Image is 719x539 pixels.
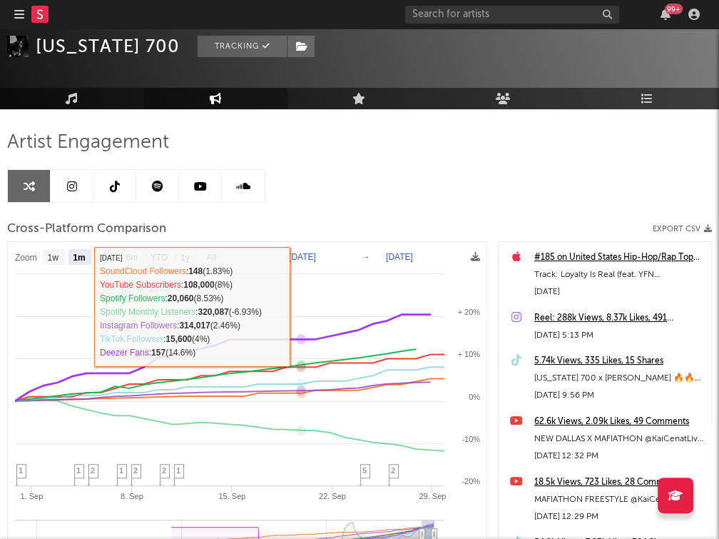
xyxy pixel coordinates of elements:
[534,327,704,344] div: [DATE] 5:13 PM
[133,466,138,475] span: 2
[534,491,704,508] div: MAFIATHON FREESTYLE @KaiCenatLive @OnTheRadarRadio
[661,9,670,20] button: 99+
[319,492,346,500] text: 22. Sep
[534,508,704,525] div: [DATE] 12:29 PM
[48,253,59,263] text: 1w
[126,253,138,263] text: 6m
[76,466,81,475] span: 1
[121,492,143,500] text: 8. Sep
[534,387,704,404] div: [DATE] 9:56 PM
[218,492,245,500] text: 15. Sep
[7,221,166,238] span: Cross-Platform Comparison
[180,253,190,263] text: 1y
[469,393,480,401] text: 0%
[91,466,95,475] span: 2
[362,466,367,475] span: 5
[462,435,480,443] text: -10%
[21,492,44,500] text: 1. Sep
[534,310,704,327] a: Reel: 288k Views, 8.37k Likes, 491 Comments
[73,253,85,263] text: 1m
[362,252,370,262] text: →
[653,225,712,233] button: Export CSV
[36,36,180,57] div: [US_STATE] 700
[15,253,37,263] text: Zoom
[162,466,166,475] span: 2
[458,350,481,358] text: + 10%
[151,253,168,263] text: YTD
[198,36,287,57] button: Tracking
[534,283,704,301] div: [DATE]
[534,266,704,283] div: Track: Loyalty Is Real (feat. YFN [PERSON_NAME])
[100,253,112,263] text: 3m
[534,474,704,491] a: 18.5k Views, 723 Likes, 28 Comments
[534,430,704,448] div: NEW DALLAS X MAFIATHON @KaiCenatLive @OnTheRadarRadio
[7,134,169,151] span: Artist Engagement
[386,252,413,262] text: [DATE]
[19,466,23,475] span: 1
[119,466,123,475] span: 1
[289,252,316,262] text: [DATE]
[462,477,480,485] text: -20%
[534,370,704,387] div: [US_STATE] 700 x [PERSON_NAME] 🔥🔥🔥
[534,448,704,465] div: [DATE] 12:32 PM
[458,308,481,316] text: + 20%
[534,413,704,430] a: 62.6k Views, 2.09k Likes, 49 Comments
[534,249,704,266] a: #185 on United States Hip-Hop/Rap Top Videos
[206,253,215,263] text: All
[534,353,704,370] a: 5.74k Views, 335 Likes, 15 Shares
[665,4,683,14] div: 99 +
[391,466,395,475] span: 2
[176,466,180,475] span: 1
[419,492,446,500] text: 29. Sep
[405,6,619,24] input: Search for artists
